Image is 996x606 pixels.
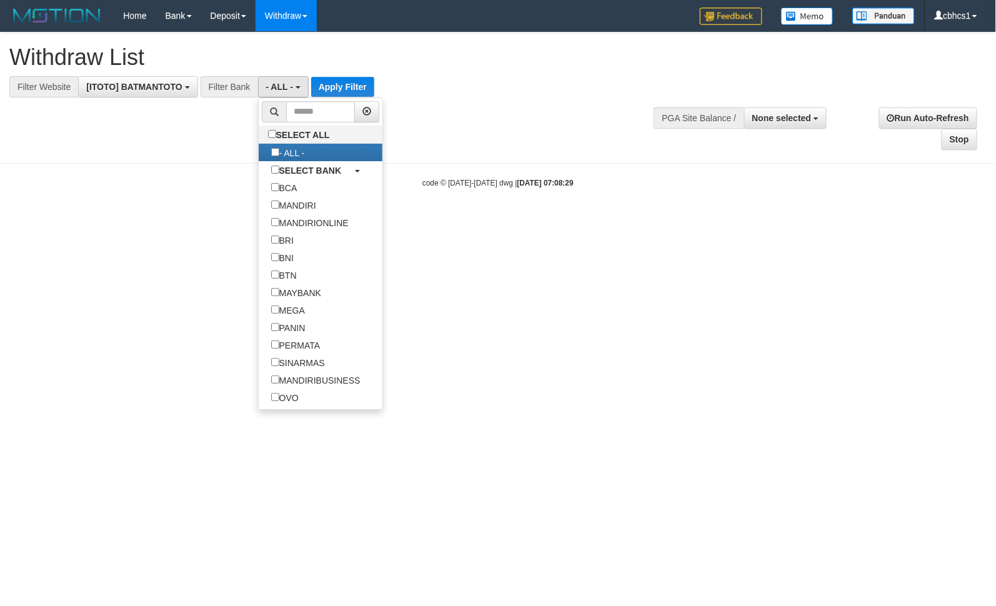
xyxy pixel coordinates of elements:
[268,130,276,138] input: SELECT ALL
[752,113,812,123] span: None selected
[266,82,294,92] span: - ALL -
[879,107,977,129] a: Run Auto-Refresh
[271,288,279,296] input: MAYBANK
[271,271,279,279] input: BTN
[259,336,333,354] label: PERMATA
[852,7,915,24] img: panduan.png
[271,201,279,209] input: MANDIRI
[271,236,279,244] input: BRI
[311,77,374,97] button: Apply Filter
[259,231,306,249] label: BRI
[271,148,279,156] input: - ALL -
[78,76,197,97] button: [ITOTO] BATMANTOTO
[259,406,322,424] label: GOPAY
[9,6,104,25] img: MOTION_logo.png
[259,179,310,196] label: BCA
[271,183,279,191] input: BCA
[259,144,317,161] label: - ALL -
[259,301,317,319] label: MEGA
[9,45,652,70] h1: Withdraw List
[271,253,279,261] input: BNI
[259,161,383,179] a: SELECT BANK
[259,319,318,336] label: PANIN
[259,284,334,301] label: MAYBANK
[781,7,834,25] img: Button%20Memo.svg
[259,196,329,214] label: MANDIRI
[942,129,977,150] a: Stop
[654,107,744,129] div: PGA Site Balance /
[271,323,279,331] input: PANIN
[271,305,279,314] input: MEGA
[517,179,574,187] strong: [DATE] 07:08:29
[271,218,279,226] input: MANDIRIONLINE
[258,76,309,97] button: - ALL -
[271,393,279,401] input: OVO
[271,358,279,366] input: SINARMAS
[279,166,342,176] b: SELECT BANK
[259,249,306,266] label: BNI
[259,214,361,231] label: MANDIRIONLINE
[86,82,182,92] span: [ITOTO] BATMANTOTO
[422,179,574,187] small: code © [DATE]-[DATE] dwg |
[259,354,337,371] label: SINARMAS
[259,126,342,143] label: SELECT ALL
[271,166,279,174] input: SELECT BANK
[9,76,78,97] div: Filter Website
[259,389,311,406] label: OVO
[744,107,827,129] button: None selected
[700,7,762,25] img: Feedback.jpg
[201,76,258,97] div: Filter Bank
[259,371,373,389] label: MANDIRIBUSINESS
[271,340,279,349] input: PERMATA
[259,266,309,284] label: BTN
[271,375,279,384] input: MANDIRIBUSINESS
